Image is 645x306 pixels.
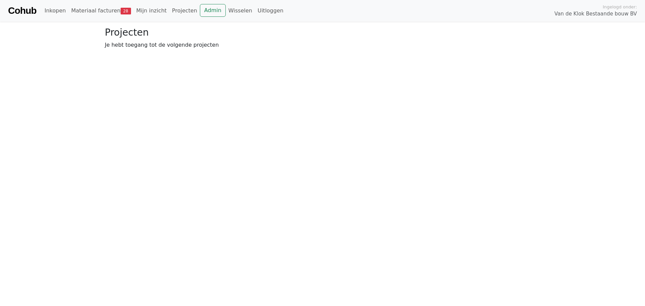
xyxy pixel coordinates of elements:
p: Je hebt toegang tot de volgende projecten [105,41,540,49]
a: Wisselen [226,4,255,17]
h3: Projecten [105,27,540,38]
a: Uitloggen [255,4,286,17]
span: 28 [121,8,131,14]
span: Van de Klok Bestaande bouw BV [554,10,637,18]
span: Ingelogd onder: [603,4,637,10]
a: Cohub [8,3,36,19]
a: Materiaal facturen28 [69,4,134,17]
a: Inkopen [42,4,68,17]
a: Projecten [169,4,200,17]
a: Admin [200,4,226,17]
a: Mijn inzicht [134,4,170,17]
